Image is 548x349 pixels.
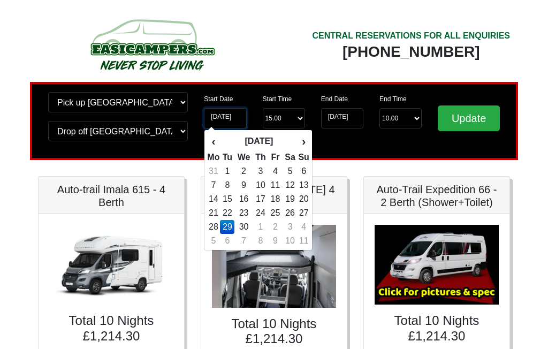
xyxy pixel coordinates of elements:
[207,164,220,178] td: 31
[283,234,298,248] td: 10
[283,206,298,220] td: 26
[253,220,269,234] td: 1
[49,183,173,209] h5: Auto-trail Imala 615 - 4 Berth
[321,108,363,128] input: Return Date
[298,150,309,164] th: Su
[220,150,234,164] th: Tu
[321,94,348,104] label: End Date
[220,192,234,206] td: 15
[298,192,309,206] td: 20
[268,206,283,220] td: 25
[298,220,309,234] td: 4
[234,164,253,178] td: 2
[268,178,283,192] td: 11
[204,94,233,104] label: Start Date
[298,234,309,248] td: 11
[207,220,220,234] td: 28
[253,206,269,220] td: 24
[234,234,253,248] td: 7
[207,132,220,150] th: ‹
[268,164,283,178] td: 4
[204,108,246,128] input: Start Date
[253,192,269,206] td: 17
[283,150,298,164] th: Sa
[234,220,253,234] td: 30
[253,150,269,164] th: Th
[49,313,173,344] h4: Total 10 Nights £1,214.30
[49,225,173,305] img: Auto-trail Imala 615 - 4 Berth
[379,94,407,104] label: End Time
[263,94,292,104] label: Start Time
[268,150,283,164] th: Fr
[220,178,234,192] td: 8
[207,178,220,192] td: 7
[253,178,269,192] td: 10
[50,15,254,74] img: campers-checkout-logo.png
[298,206,309,220] td: 27
[283,192,298,206] td: 19
[234,178,253,192] td: 9
[220,206,234,220] td: 22
[283,164,298,178] td: 5
[212,225,336,308] img: VW Grand California 4 Berth
[298,164,309,178] td: 6
[375,313,499,344] h4: Total 10 Nights £1,214.30
[375,225,499,305] img: Auto-Trail Expedition 66 - 2 Berth (Shower+Toilet)
[283,220,298,234] td: 3
[207,234,220,248] td: 5
[212,316,336,347] h4: Total 10 Nights £1,214.30
[234,192,253,206] td: 16
[207,206,220,220] td: 21
[207,192,220,206] td: 14
[283,178,298,192] td: 12
[253,164,269,178] td: 3
[268,220,283,234] td: 2
[312,42,510,62] div: [PHONE_NUMBER]
[438,105,500,131] input: Update
[220,234,234,248] td: 6
[253,234,269,248] td: 8
[234,206,253,220] td: 23
[375,183,499,209] h5: Auto-Trail Expedition 66 - 2 Berth (Shower+Toilet)
[268,192,283,206] td: 18
[298,178,309,192] td: 13
[220,164,234,178] td: 1
[207,150,220,164] th: Mo
[312,29,510,42] div: CENTRAL RESERVATIONS FOR ALL ENQUIRIES
[268,234,283,248] td: 9
[298,132,309,150] th: ›
[220,220,234,234] td: 29
[220,132,298,150] th: [DATE]
[234,150,253,164] th: We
